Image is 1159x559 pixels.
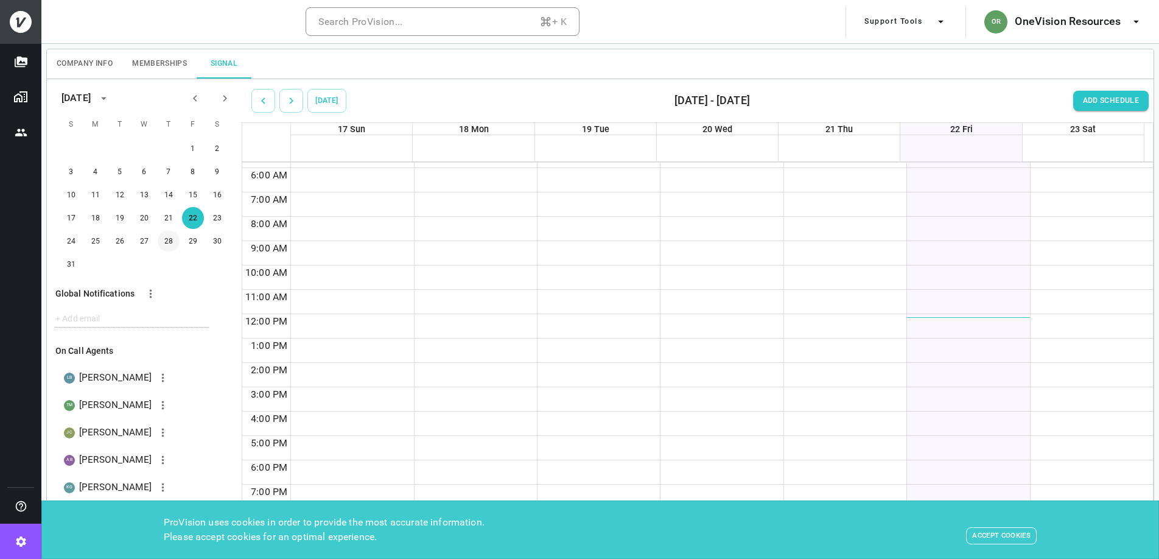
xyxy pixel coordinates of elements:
button: 14 [158,184,180,206]
button: 11 [85,184,107,206]
span: 2:00 PM [248,364,290,376]
span: 5:00 PM [248,437,290,449]
div: Search ProVision... [318,13,403,30]
button: Previous month [186,89,205,108]
button: 25 [85,230,107,252]
input: + Add email [55,310,209,328]
span: 10:00 AM [242,267,290,278]
button: 5 [109,161,131,183]
p: [PERSON_NAME] [79,480,152,494]
button: 3 [60,161,82,183]
p: [PERSON_NAME] [79,398,152,412]
img: Organizations page icon [13,90,28,104]
button: 17 Sun [338,123,365,136]
span: 12:00 PM [242,315,290,327]
p: [PERSON_NAME] [79,371,152,385]
div: [DATE] [61,91,91,105]
span: Sunday [60,112,82,136]
button: 16 [206,184,228,206]
button: 23 Sat [1070,123,1096,136]
span: 1:00 PM [248,340,290,351]
button: Accept Cookies [966,527,1037,544]
div: Please accept cookies for an optimal experience. [164,530,485,544]
p: [PERSON_NAME] [79,426,152,440]
button: 19 Tue [582,123,609,136]
button: 19 [109,207,131,229]
div: + K [539,13,567,30]
button: OROneVision Resources [979,7,1147,37]
button: 8 [182,161,204,183]
button: more [152,449,174,471]
button: 18 Mon [459,123,489,136]
div: LB [64,373,75,384]
span: 18 Mon [459,124,489,135]
button: more [152,476,174,499]
button: 18 [85,207,107,229]
button: 29 [182,230,204,252]
button: 1 [182,138,204,160]
button: more [152,421,174,444]
button: 20 Wed [702,123,732,136]
h6: OneVision Resources [1015,13,1121,30]
button: 6 [133,161,155,183]
span: 7:00 PM [248,486,290,497]
span: 9:00 AM [248,242,290,254]
button: 15 [182,184,204,206]
button: 22 [182,207,204,229]
button: Signal [197,49,251,79]
button: Search ProVision...+ K [306,7,579,37]
button: 31 [60,253,82,275]
button: 4 [85,161,107,183]
span: Thursday [158,112,180,136]
button: 10 [60,184,82,206]
span: Saturday [206,112,228,136]
span: 22 Fri [950,124,973,135]
span: Monday [85,112,107,136]
button: 20 [133,207,155,229]
p: [PERSON_NAME] [79,453,152,467]
span: 21 Thu [825,124,853,135]
button: more [139,283,162,305]
button: 9 [206,161,228,183]
button: 28 [158,230,180,252]
button: Support Tools [860,7,952,37]
span: 6:00 AM [248,169,290,181]
button: 27 [133,230,155,252]
button: 23 [206,207,228,229]
button: 24 [60,230,82,252]
button: 12 [109,184,131,206]
span: 4:00 PM [248,413,290,424]
button: calendar view is open, switch to year view [94,89,113,108]
span: Friday [182,112,204,136]
div: TM [64,400,75,411]
span: 3:00 PM [248,388,290,400]
span: Tuesday [109,112,131,136]
button: Company Info [47,49,122,79]
div: OR [984,10,1007,33]
button: Add Schedule [1073,91,1149,111]
span: Wednesday [133,112,155,136]
button: 13 [133,184,155,206]
h6: Global Notifications [55,287,135,301]
button: more [152,367,174,389]
button: Memberships [122,49,197,79]
span: 17 Sun [338,124,365,135]
button: 21 [158,207,180,229]
span: 19 Tue [582,124,609,135]
button: 26 [109,230,131,252]
span: 8:00 AM [248,218,290,230]
h6: [DATE] - [DATE] [674,92,750,110]
span: 20 Wed [702,124,732,135]
button: 30 [206,230,228,252]
h6: On Call Agents [55,345,233,358]
div: ProVision uses cookies in order to provide the most accurate information. [164,515,485,530]
button: 21 Thu [825,123,853,136]
button: 17 [60,207,82,229]
span: 7:00 AM [248,194,290,205]
span: 6:00 PM [248,462,290,473]
span: 11:00 AM [242,291,290,303]
button: [DATE] [307,89,346,113]
button: 22 Fri [950,123,973,136]
button: 7 [158,161,180,183]
button: 2 [206,138,228,160]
